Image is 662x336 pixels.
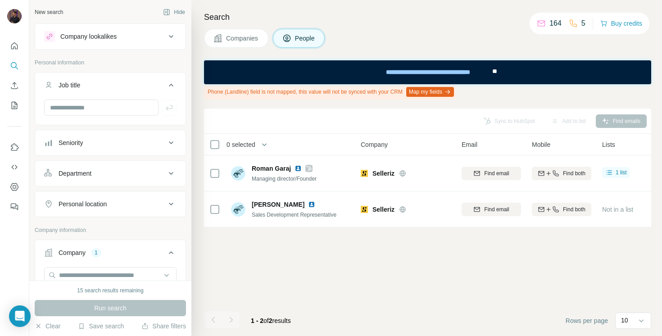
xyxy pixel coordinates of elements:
button: Quick start [7,38,22,54]
img: Logo of Selleriz [361,206,368,213]
span: Managing director/Founder [252,176,317,182]
button: Save search [78,322,124,331]
span: 1 - 2 [251,317,263,324]
span: Selleriz [372,169,394,178]
div: New search [35,8,63,16]
span: People [295,34,316,43]
button: Personal location [35,193,186,215]
div: Company lookalikes [60,32,117,41]
div: Seniority [59,138,83,147]
span: 1 list [616,168,627,177]
p: Personal information [35,59,186,67]
button: Department [35,163,186,184]
span: Find both [563,205,585,213]
button: Buy credits [600,17,642,30]
button: Seniority [35,132,186,154]
span: 0 selected [227,140,255,149]
button: Company1 [35,242,186,267]
button: Feedback [7,199,22,215]
img: Avatar [231,166,245,181]
button: Dashboard [7,179,22,195]
span: [PERSON_NAME] [252,200,304,209]
span: Rows per page [566,316,608,325]
button: Find both [532,167,591,180]
div: Open Intercom Messenger [9,305,31,327]
button: Map my fields [406,87,454,97]
span: Not in a list [602,206,633,213]
p: 164 [549,18,562,29]
button: Use Surfe API [7,159,22,175]
span: Roman Garaj [252,164,291,173]
span: Find both [563,169,585,177]
button: Clear [35,322,60,331]
button: Use Surfe on LinkedIn [7,139,22,155]
span: Mobile [532,140,550,149]
span: Sales Development Representative [252,212,336,218]
button: Find email [462,167,521,180]
div: Company [59,248,86,257]
button: Find both [532,203,591,216]
img: LinkedIn logo [308,201,315,208]
span: Email [462,140,477,149]
span: results [251,317,291,324]
div: Personal location [59,200,107,209]
div: Department [59,169,91,178]
img: LinkedIn logo [295,165,302,172]
span: Find email [484,169,509,177]
img: Logo of Selleriz [361,170,368,177]
h4: Search [204,11,651,23]
button: Company lookalikes [35,26,186,47]
span: Find email [484,205,509,213]
button: Job title [35,74,186,100]
div: 15 search results remaining [77,286,143,295]
button: Enrich CSV [7,77,22,94]
iframe: Banner [204,60,651,84]
p: Company information [35,226,186,234]
div: Job title [59,81,80,90]
div: 1 [91,249,101,257]
p: 10 [621,316,628,325]
img: Avatar [7,9,22,23]
p: 5 [581,18,585,29]
button: Share filters [141,322,186,331]
button: Hide [157,5,191,19]
span: of [263,317,269,324]
span: 2 [269,317,272,324]
span: Selleriz [372,205,394,214]
span: Companies [226,34,259,43]
button: Search [7,58,22,74]
span: Company [361,140,388,149]
button: Find email [462,203,521,216]
button: My lists [7,97,22,114]
span: Lists [602,140,615,149]
div: Phone (Landline) field is not mapped, this value will not be synced with your CRM [204,84,456,100]
img: Avatar [231,202,245,217]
